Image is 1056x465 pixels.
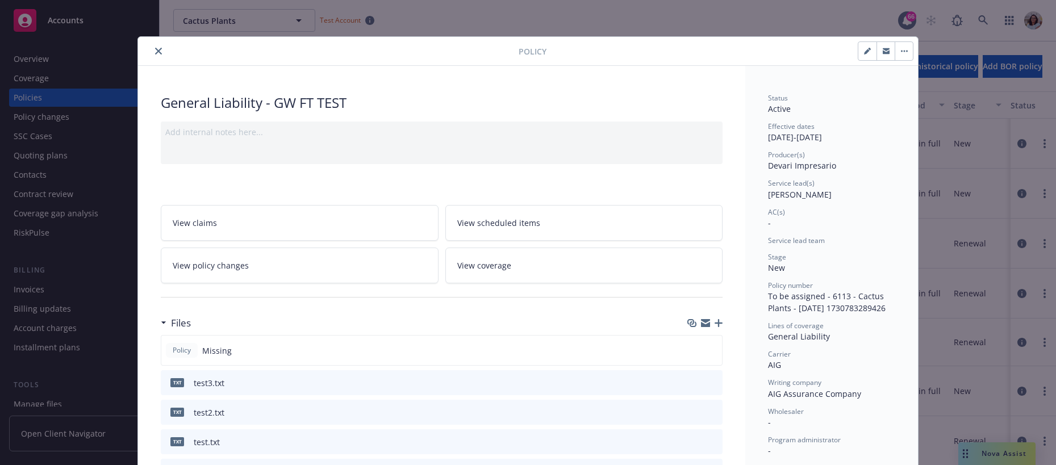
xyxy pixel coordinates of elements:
span: Writing company [768,378,821,387]
button: preview file [708,407,718,418]
span: - [768,417,771,428]
a: View coverage [445,248,723,283]
span: Service lead team [768,236,825,245]
a: View claims [161,205,439,241]
button: close [152,44,165,58]
span: [PERSON_NAME] [768,189,832,200]
span: Carrier [768,349,791,359]
span: View policy changes [173,259,249,271]
div: Files [161,316,191,330]
span: Policy [519,45,546,57]
span: Devari Impresario [768,160,836,171]
span: AIG [768,359,781,370]
span: Wholesaler [768,407,804,416]
button: preview file [708,377,718,389]
span: Stage [768,252,786,262]
div: test3.txt [194,377,224,389]
span: - [768,445,771,456]
span: Status [768,93,788,103]
span: - [768,217,771,228]
div: test.txt [194,436,220,448]
span: To be assigned - 6113 - Cactus Plants - [DATE] 1730783289426 [768,291,886,313]
span: AIG Assurance Company [768,388,861,399]
span: Active [768,103,791,114]
button: preview file [708,436,718,448]
div: General Liability [768,330,895,342]
span: Program administrator [768,435,841,445]
a: View scheduled items [445,205,723,241]
button: download file [690,436,699,448]
div: test2.txt [194,407,224,418]
span: Policy [170,345,193,355]
a: View policy changes [161,248,439,283]
span: View coverage [457,259,511,271]
div: Add internal notes here... [165,126,718,138]
button: download file [690,377,699,389]
span: View claims [173,217,217,229]
h3: Files [171,316,191,330]
span: AC(s) [768,207,785,217]
span: New [768,262,785,273]
span: Effective dates [768,122,815,131]
span: txt [170,437,184,446]
span: Policy number [768,280,813,290]
div: [DATE] - [DATE] [768,122,895,143]
div: General Liability - GW FT TEST [161,93,723,112]
span: Missing [202,345,232,357]
span: Producer(s) [768,150,805,160]
span: Lines of coverage [768,321,824,330]
button: download file [690,407,699,418]
span: Service lead(s) [768,178,815,188]
span: txt [170,378,184,387]
span: View scheduled items [457,217,540,229]
span: txt [170,408,184,416]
